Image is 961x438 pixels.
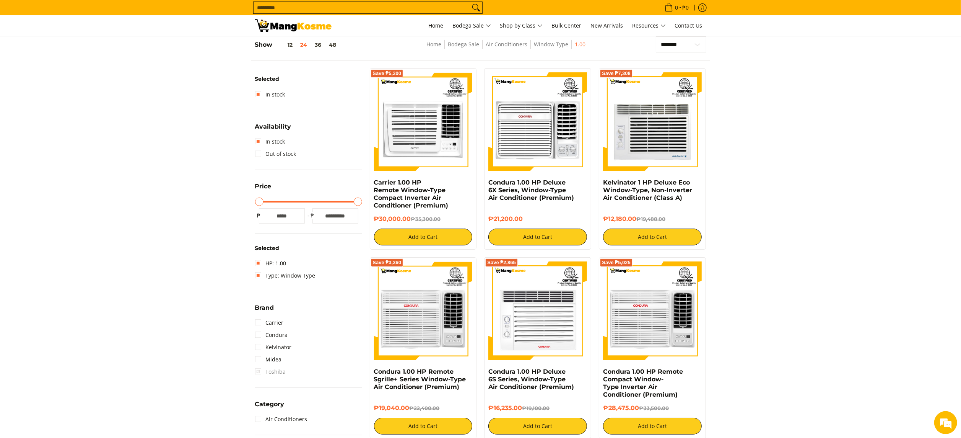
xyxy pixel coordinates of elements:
span: Save ₱3,360 [373,260,402,265]
a: Air Conditioners [255,413,307,425]
textarea: Type your message and hit 'Enter' [4,209,146,236]
div: Chat with us now [40,43,128,53]
summary: Open [255,183,272,195]
del: ₱19,100.00 [522,405,550,411]
a: Resources [629,15,670,36]
a: Kelvinator 1 HP Deluxe Eco Window-Type, Non-Inverter Air Conditioner (Class A) [603,179,692,201]
a: Condura 1.00 HP Deluxe 6X Series, Window-Type Air Conditioner (Premium) [488,179,574,201]
del: ₱22,400.00 [410,405,440,411]
span: Save ₱5,025 [602,260,631,265]
h6: ₱21,200.00 [488,215,587,223]
button: Search [470,2,482,13]
del: ₱33,500.00 [639,405,669,411]
h6: ₱28,475.00 [603,404,702,412]
span: Save ₱7,308 [602,71,631,76]
img: Kelvinator 1 HP Deluxe Eco Window-Type, Non-Inverter Air Conditioner (Class A) [603,72,702,171]
h5: Show [255,41,340,49]
h6: ₱16,235.00 [488,404,587,412]
nav: Breadcrumbs [379,40,633,57]
a: Out of stock [255,148,296,160]
span: Save ₱2,865 [487,260,516,265]
summary: Open [255,124,291,136]
summary: Open [255,305,274,317]
a: Home [426,41,441,48]
a: Window Type [534,41,568,48]
button: Add to Cart [374,229,473,245]
img: Condura 1.00 HP Deluxe 6S Series, Window-Type Air Conditioner (Premium) [488,261,587,360]
a: Carrier 1.00 HP Remote Window-Type Compact Inverter Air Conditioner (Premium) [374,179,449,209]
span: Home [429,22,444,29]
a: Condura 1.00 HP Deluxe 6S Series, Window-Type Air Conditioner (Premium) [488,368,574,391]
span: Contact Us [675,22,702,29]
a: Type: Window Type [255,270,315,282]
h6: Selected [255,245,362,252]
button: 12 [273,42,297,48]
button: 36 [311,42,325,48]
img: Bodega Sale Aircon l Mang Kosme: Home Appliances Warehouse Sale Window Type [255,19,332,32]
button: 48 [325,42,340,48]
span: 1.00 [575,40,585,49]
img: Condura 1.00 HP Remote Compact Window-Type Inverter Air Conditioner (Premium) [603,261,702,360]
button: Add to Cart [488,418,587,435]
span: Toshiba [255,366,286,378]
a: Kelvinator [255,341,292,353]
a: New Arrivals [587,15,627,36]
button: Add to Cart [603,418,702,435]
a: Bodega Sale [448,41,479,48]
div: Minimize live chat window [125,4,144,22]
span: ₱0 [681,5,690,10]
button: 24 [297,42,311,48]
span: Shop by Class [500,21,543,31]
span: New Arrivals [591,22,623,29]
img: Carrier 1.00 HP Remote Window-Type Compact Inverter Air Conditioner (Premium) [374,72,473,171]
a: Carrier [255,317,284,329]
h6: ₱19,040.00 [374,404,473,412]
a: Condura 1.00 HP Remote Compact Window-Type Inverter Air Conditioner (Premium) [603,368,683,398]
a: Air Conditioners [486,41,527,48]
span: ₱ [309,212,316,219]
a: Contact Us [671,15,706,36]
span: • [662,3,691,12]
span: ₱ [255,212,263,219]
span: 0 [674,5,680,10]
button: Add to Cart [603,229,702,245]
h6: ₱30,000.00 [374,215,473,223]
a: Bodega Sale [449,15,495,36]
h6: ₱12,180.00 [603,215,702,223]
span: Bodega Sale [453,21,491,31]
span: Availability [255,124,291,130]
a: Condura [255,329,288,341]
span: Bulk Center [552,22,582,29]
summary: Open [255,401,285,413]
a: Bulk Center [548,15,585,36]
a: HP: 1.00 [255,257,286,270]
a: In stock [255,136,285,148]
span: Price [255,183,272,190]
a: Shop by Class [496,15,546,36]
span: We're online! [44,96,106,174]
img: condura-sgrille-series-window-type-remote-aircon-premium-full-view-mang-kosme [374,261,473,360]
a: Midea [255,353,282,366]
span: Category [255,401,285,407]
a: In stock [255,88,285,101]
a: Home [425,15,447,36]
button: Add to Cart [374,418,473,435]
img: Condura 1.00 HP Deluxe 6X Series, Window-Type Air Conditioner (Premium) [488,72,587,171]
span: Save ₱5,300 [373,71,402,76]
span: Resources [633,21,666,31]
button: Add to Cart [488,229,587,245]
del: ₱19,488.00 [636,216,665,222]
a: Condura 1.00 HP Remote Sgrille+ Series Window-Type Air Conditioner (Premium) [374,368,466,391]
h6: Selected [255,76,362,83]
del: ₱35,300.00 [411,216,441,222]
span: Brand [255,305,274,311]
nav: Main Menu [339,15,706,36]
